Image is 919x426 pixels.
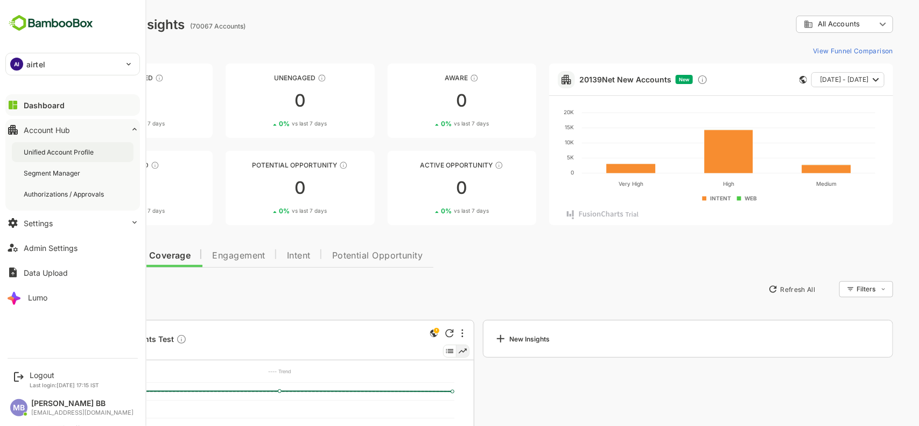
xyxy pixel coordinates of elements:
span: All Accounts [780,20,822,28]
text: Medium [779,180,799,187]
button: Refresh All [726,281,782,298]
div: These accounts have open opportunities which might be at any of the Sales Stages [457,161,466,170]
div: These accounts have not shown enough engagement and need nurturing [280,74,289,82]
div: Filters [818,280,855,299]
span: [DATE] - [DATE] [782,73,831,87]
a: UnengagedThese accounts have not shown enough engagement and need nurturing00%vs last 7 days [188,64,337,138]
div: This card does not support filter and segments [762,76,769,83]
div: These accounts are warm, further nurturing would qualify them to MQAs [113,161,122,170]
div: 0 [26,179,175,197]
div: Active Opportunity [350,161,499,169]
a: New Insights [445,320,856,358]
div: Potential Opportunity [188,161,337,169]
text: 80K [50,380,59,386]
a: 20139Net New Accounts [542,75,634,84]
text: 10K [527,139,536,145]
div: 0 % [403,120,451,128]
div: 0 % [241,120,289,128]
text: 20K [526,109,536,115]
div: New Insights [457,332,513,345]
button: Dashboard [5,94,140,116]
div: Unreached [26,74,175,82]
div: Discover new ICP-fit accounts showing engagement — via intent surges, anonymous website visits, L... [660,74,670,85]
text: ---- Trend [230,368,254,374]
div: MB [10,399,27,416]
div: Account Hub [24,125,70,135]
div: 0 [188,179,337,197]
div: 0 [350,92,499,109]
span: vs last 7 days [254,120,289,128]
span: vs last 7 days [92,120,127,128]
p: airtel [26,59,45,70]
div: Unengaged [188,74,337,82]
div: 0 [26,92,175,109]
a: EngagedThese accounts are warm, further nurturing would qualify them to MQAs00%vs last 7 days [26,151,175,225]
span: vs last 7 days [416,207,451,215]
text: WEB [707,195,720,201]
span: vs last 7 days [92,207,127,215]
div: Lumo [28,293,47,302]
div: 0 % [79,120,127,128]
span: vs last 7 days [254,207,289,215]
div: These accounts have just entered the buying cycle and need further nurturing [432,74,441,82]
span: Intent [249,252,273,260]
a: 70064 Accounts TestDescription not present [57,334,153,346]
text: 0 [533,169,536,176]
button: Account Hub [5,119,140,141]
ag: (70067 Accounts) [152,22,211,30]
div: Engaged [26,161,175,169]
span: Engagement [174,252,228,260]
div: Refresh [408,329,416,338]
button: [DATE] - [DATE] [774,72,847,87]
span: Data Quality and Coverage [37,252,153,260]
div: Data Upload [24,268,68,277]
span: 70064 Accounts Test [57,334,149,346]
div: 0 % [241,207,289,215]
img: BambooboxFullLogoMark.5f36c76dfaba33ec1ec1367b70bb1252.svg [5,13,96,33]
div: Description not present [138,334,149,346]
text: Very High [581,180,606,187]
div: These accounts are MQAs and can be passed on to Inside Sales [301,161,310,170]
span: Potential Opportunity [294,252,385,260]
a: AwareThese accounts have just entered the buying cycle and need further nurturing00%vs last 7 days [350,64,499,138]
div: Logout [30,371,99,380]
a: Potential OpportunityThese accounts are MQAs and can be passed on to Inside Sales00%vs last 7 days [188,151,337,225]
button: View Funnel Comparison [771,42,855,59]
div: All Accounts [759,14,855,35]
div: Segment Manager [24,169,82,178]
button: Lumo [5,287,140,308]
text: High [685,180,697,187]
div: Filters [819,285,838,293]
div: [EMAIL_ADDRESS][DOMAIN_NAME] [31,409,134,416]
text: 5K [529,154,536,160]
button: Settings [5,212,140,234]
div: 0 [188,92,337,109]
div: These accounts have not been engaged with for a defined time period [117,74,126,82]
a: Active OpportunityThese accounts have open opportunities which might be at any of the Sales Stage... [350,151,499,225]
div: Dashboard [24,101,65,110]
div: 0 [350,179,499,197]
div: AIairtel [6,53,139,75]
p: Last login: [DATE] 17:15 IST [30,382,99,388]
div: [PERSON_NAME] BB [31,399,134,408]
div: Settings [24,219,53,228]
div: Aware [350,74,499,82]
button: Data Upload [5,262,140,283]
span: vs last 7 days [416,120,451,128]
div: 0 % [403,207,451,215]
div: Dashboard Insights [26,17,147,32]
button: New Insights [26,280,104,299]
button: Admin Settings [5,237,140,259]
div: This is a global insight. Segment selection is not applicable for this view [390,327,403,341]
span: New [641,76,652,82]
div: Authorizations / Approvals [24,190,106,199]
text: 40K [50,415,59,421]
div: Admin Settings [24,243,78,253]
div: More [424,329,426,338]
div: Unified Account Profile [24,148,96,157]
text: 60K [50,397,59,403]
div: All Accounts [766,19,838,29]
div: AI [10,58,23,71]
a: UnreachedThese accounts have not been engaged with for a defined time period00%vs last 7 days [26,64,175,138]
